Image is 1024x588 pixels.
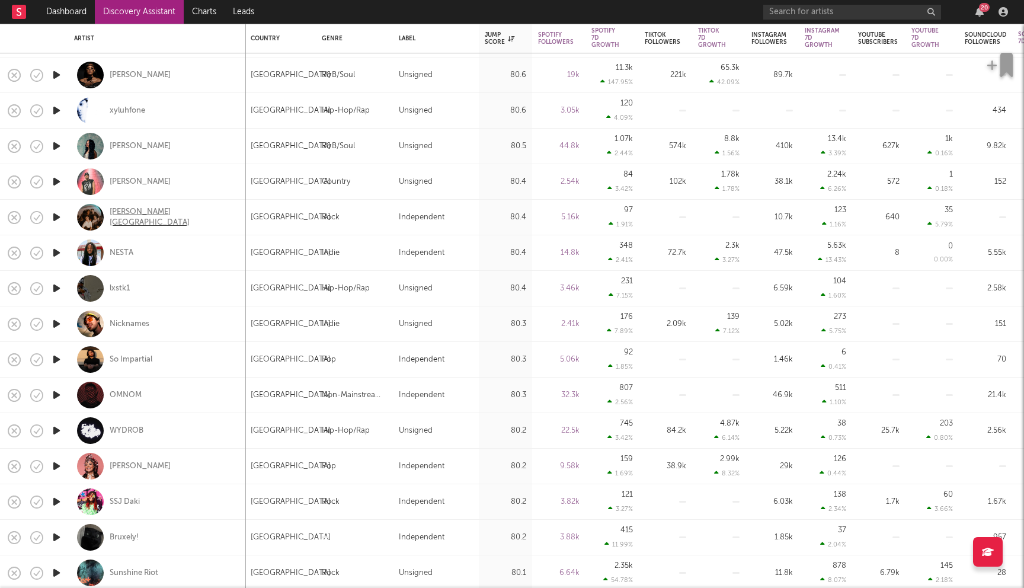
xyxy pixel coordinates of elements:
a: Sunshine Riot [110,568,158,579]
div: 151 [965,317,1006,331]
div: 1.67k [965,495,1006,509]
div: 20 [979,3,990,12]
div: 434 [965,104,1006,118]
div: Independent [399,495,444,509]
div: 203 [940,420,953,427]
div: [PERSON_NAME] [110,177,171,187]
div: 3.42 % [607,185,633,193]
div: [GEOGRAPHIC_DATA] [251,495,331,509]
div: 80.4 [485,282,526,296]
div: 3.39 % [821,149,846,157]
div: 6.79k [858,566,900,580]
div: [PERSON_NAME][GEOGRAPHIC_DATA] [110,207,237,228]
a: xyluhfone [110,106,145,116]
div: [GEOGRAPHIC_DATA] [251,175,331,189]
div: So Impartial [110,354,152,365]
button: 20 [975,7,984,17]
div: 8.8k [724,135,740,143]
div: 8.07 % [820,576,846,584]
div: 348 [619,242,633,250]
div: [GEOGRAPHIC_DATA] [251,424,331,438]
div: 2.18 % [928,576,953,584]
div: 273 [834,313,846,321]
div: Hip-Hop/Rap [322,282,370,296]
div: 1.16 % [822,220,846,228]
div: 14.8k [538,246,580,260]
a: NESTA [110,248,133,258]
div: 231 [621,277,633,285]
div: 1.85 % [608,363,633,370]
div: [GEOGRAPHIC_DATA] [251,246,331,260]
div: Unsigned [399,317,433,331]
div: 21.4k [965,388,1006,402]
div: 1.46k [751,353,793,367]
div: [GEOGRAPHIC_DATA] [251,388,331,402]
div: Independent [399,246,444,260]
div: [GEOGRAPHIC_DATA] [251,139,331,154]
div: R&B/Soul [322,139,355,154]
div: 2.56 % [607,398,633,406]
a: Nicknames [110,319,149,330]
div: 10.7k [751,210,793,225]
div: [PERSON_NAME] [110,70,171,81]
div: 745 [620,420,633,427]
div: [GEOGRAPHIC_DATA] [251,459,331,474]
div: 47.5k [751,246,793,260]
div: 1.69 % [607,469,633,477]
div: 152 [965,175,1006,189]
div: [GEOGRAPHIC_DATA] [251,104,331,118]
div: [GEOGRAPHIC_DATA] [251,282,331,296]
div: 574k [645,139,686,154]
a: [PERSON_NAME] [110,141,171,152]
div: 42.09 % [709,78,740,86]
div: 1k [945,135,953,143]
a: WYDROB [110,426,143,436]
div: 3.82k [538,495,580,509]
div: 1.78 % [715,185,740,193]
a: Bruxely! [110,532,139,543]
div: R&B/Soul [322,68,355,82]
div: 92 [624,349,633,356]
div: 123 [834,206,846,214]
div: Rock [322,566,340,580]
div: 0.00 % [934,257,953,263]
div: 120 [620,100,633,107]
div: 1.07k [615,135,633,143]
div: 2.56k [965,424,1006,438]
div: Pop [322,353,336,367]
div: 19k [538,68,580,82]
div: 1.85k [751,531,793,545]
div: 80.2 [485,495,526,509]
div: 80.2 [485,459,526,474]
div: Unsigned [399,104,433,118]
div: Unsigned [399,424,433,438]
div: 3.27 % [608,505,633,513]
div: 84.2k [645,424,686,438]
div: Independent [399,459,444,474]
div: 3.66 % [927,505,953,513]
div: [GEOGRAPHIC_DATA] [251,68,331,82]
div: 84 [623,171,633,178]
div: 159 [620,455,633,463]
div: [GEOGRAPHIC_DATA] [251,210,331,225]
div: 4.09 % [606,114,633,122]
div: 104 [833,277,846,285]
div: Country [251,35,304,42]
div: Rock [322,495,340,509]
div: 11.8k [751,566,793,580]
input: Search for artists [763,5,941,20]
div: Rock [322,210,340,225]
div: 1.56 % [715,149,740,157]
div: Tiktok 7D Growth [698,27,726,49]
div: 2.41 % [608,256,633,264]
div: 80.6 [485,104,526,118]
div: Country [322,175,350,189]
div: 6.03k [751,495,793,509]
div: Soundcloud Followers [965,31,1006,46]
div: 9.82k [965,139,1006,154]
div: 65.3k [721,64,740,72]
